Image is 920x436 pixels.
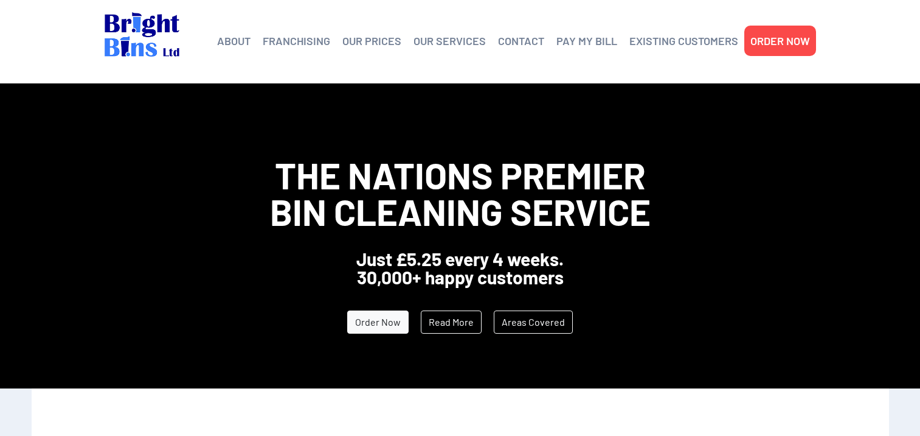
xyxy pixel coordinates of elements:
[217,32,251,50] a: ABOUT
[342,32,401,50] a: OUR PRICES
[347,311,409,334] a: Order Now
[498,32,544,50] a: CONTACT
[629,32,738,50] a: EXISTING CUSTOMERS
[270,153,651,233] span: The Nations Premier Bin Cleaning Service
[494,311,573,334] a: Areas Covered
[263,32,330,50] a: FRANCHISING
[413,32,486,50] a: OUR SERVICES
[556,32,617,50] a: PAY MY BILL
[421,311,482,334] a: Read More
[750,32,810,50] a: ORDER NOW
